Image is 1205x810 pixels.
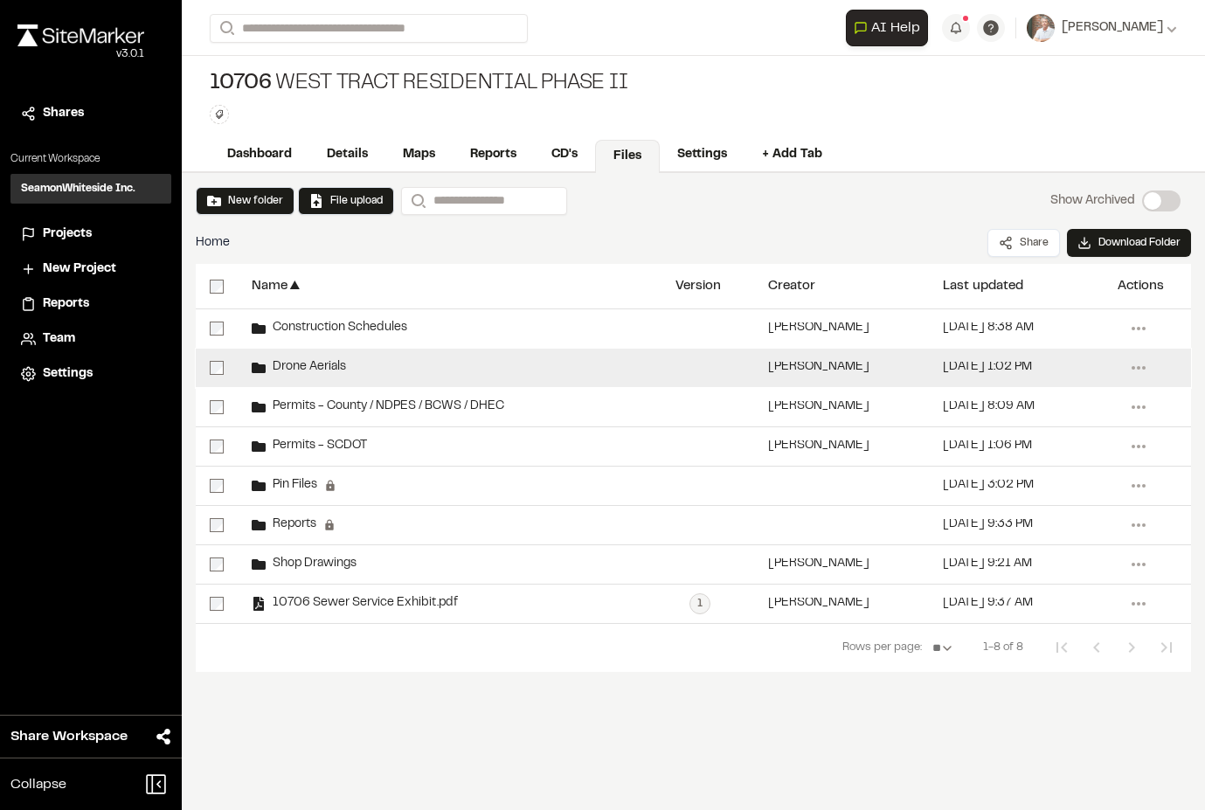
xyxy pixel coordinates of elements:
[252,361,346,375] div: Drone Aerials
[1044,630,1079,665] button: First Page
[1050,191,1135,211] p: Show Archived
[252,400,504,414] div: Permits - County / NDPES / BCWS / DHEC
[266,401,504,412] span: Permits - County / NDPES / BCWS / DHEC
[210,557,224,571] input: select-row-caca8d106705d1601e0e
[768,322,869,334] div: [PERSON_NAME]
[943,598,1033,609] div: [DATE] 9:37 AM
[943,558,1032,570] div: [DATE] 9:21 AM
[252,597,458,611] div: 10706 Sewer Service Exhibit.pdf
[1067,229,1191,257] button: Download Folder
[43,225,92,244] span: Projects
[266,598,458,609] span: 10706 Sewer Service Exhibit.pdf
[43,329,75,349] span: Team
[943,519,1033,530] div: [DATE] 9:33 PM
[846,10,928,46] button: Open AI Assistant
[768,362,869,373] div: [PERSON_NAME]
[210,70,272,98] span: 10706
[266,558,357,570] span: Shop Drawings
[210,138,309,171] a: Dashboard
[266,322,407,334] span: Construction Schedules
[925,631,962,666] select: Rows per page:
[943,480,1034,491] div: [DATE] 3:02 PM
[287,278,302,294] span: ▲
[21,181,135,197] h3: SeamonWhiteside Inc.
[196,187,294,215] button: New folder
[210,70,627,98] div: West Tract Residential Phase II
[1062,18,1163,38] span: [PERSON_NAME]
[1027,14,1177,42] button: [PERSON_NAME]
[1118,280,1164,293] div: Actions
[768,280,815,293] div: Creator
[266,362,346,373] span: Drone Aerials
[210,440,224,453] input: select-row-5f296d24244cc7a3dd23
[768,401,869,412] div: [PERSON_NAME]
[675,280,721,293] div: Version
[21,104,161,123] a: Shares
[21,364,161,384] a: Settings
[768,440,869,452] div: [PERSON_NAME]
[983,640,1023,657] span: 1-8 of 8
[298,187,394,215] button: File upload
[43,364,93,384] span: Settings
[660,138,744,171] a: Settings
[21,225,161,244] a: Projects
[943,401,1035,412] div: [DATE] 8:09 AM
[266,480,317,491] span: Pin Files
[266,519,316,530] span: Reports
[252,280,287,293] div: Name
[1114,630,1149,665] button: Next Page
[43,260,116,279] span: New Project
[196,233,230,253] span: Home
[210,14,241,43] button: Search
[842,640,922,657] span: Rows per page:
[987,229,1060,257] button: Share
[210,361,224,375] input: select-row-61b7cb40420e5d3539ce
[252,479,336,493] div: Pin Files
[17,46,144,62] div: Oh geez...please don't...
[21,329,161,349] a: Team
[10,151,171,167] p: Current Workspace
[1027,14,1055,42] img: User
[196,264,1191,672] div: select-all-rowsName▲VersionCreatorLast updatedActionsselect-row-e3e9af777b621f9f12bfConstruction ...
[252,440,367,453] div: Permits - SCDOT
[1079,630,1114,665] button: Previous Page
[252,557,357,571] div: Shop Drawings
[768,558,869,570] div: [PERSON_NAME]
[744,138,840,171] a: + Add Tab
[266,440,367,452] span: Permits - SCDOT
[210,322,224,336] input: select-row-e3e9af777b621f9f12bf
[210,479,224,493] input: select-row-6f1f17d857367e0e9ec0
[401,187,433,215] button: Search
[252,322,407,336] div: Construction Schedules
[207,193,283,209] button: New folder
[210,597,224,611] input: select-row-0d57b68fcf92fe81c647
[309,138,385,171] a: Details
[534,138,595,171] a: CD's
[943,362,1032,373] div: [DATE] 1:02 PM
[21,294,161,314] a: Reports
[43,104,84,123] span: Shares
[943,280,1023,293] div: Last updated
[43,294,89,314] span: Reports
[385,138,453,171] a: Maps
[210,105,229,124] button: Edit Tags
[1149,630,1184,665] button: Last Page
[21,260,161,279] a: New Project
[768,598,869,609] div: [PERSON_NAME]
[871,17,920,38] span: AI Help
[309,193,383,209] button: File upload
[10,726,128,747] span: Share Workspace
[210,400,224,414] input: select-row-05d9d8640f88a05def7e
[210,518,224,532] input: select-row-607c93e8b70e45f1c616
[10,774,66,795] span: Collapse
[943,440,1032,452] div: [DATE] 1:06 PM
[252,518,336,532] div: Reports
[595,140,660,173] a: Files
[210,280,224,294] input: select-all-rows
[196,233,230,253] nav: breadcrumb
[943,322,1034,334] div: [DATE] 8:38 AM
[453,138,534,171] a: Reports
[17,24,144,46] img: rebrand.png
[689,593,710,614] div: 1
[846,10,935,46] div: Open AI Assistant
